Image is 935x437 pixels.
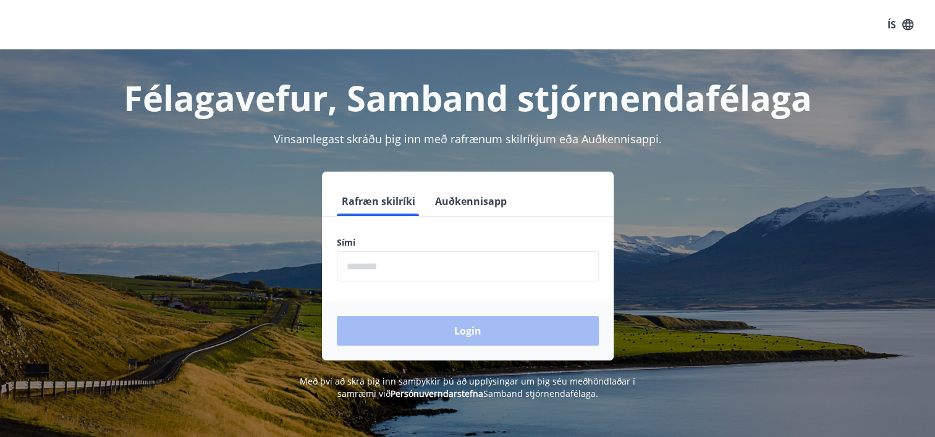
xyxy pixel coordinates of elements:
[300,375,635,399] span: Með því að skrá þig inn samþykkir þú að upplýsingar um þig séu meðhöndlaðar í samræmi við Samband...
[337,186,420,216] button: Rafræn skilríki
[391,388,483,399] a: Persónuverndarstefna
[38,74,898,121] h1: Félagavefur, Samband stjórnendafélaga
[274,131,662,146] span: Vinsamlegast skráðu þig inn með rafrænum skilríkjum eða Auðkennisappi.
[430,186,512,216] button: Auðkennisapp
[337,236,599,249] label: Sími
[881,14,920,36] button: ÍS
